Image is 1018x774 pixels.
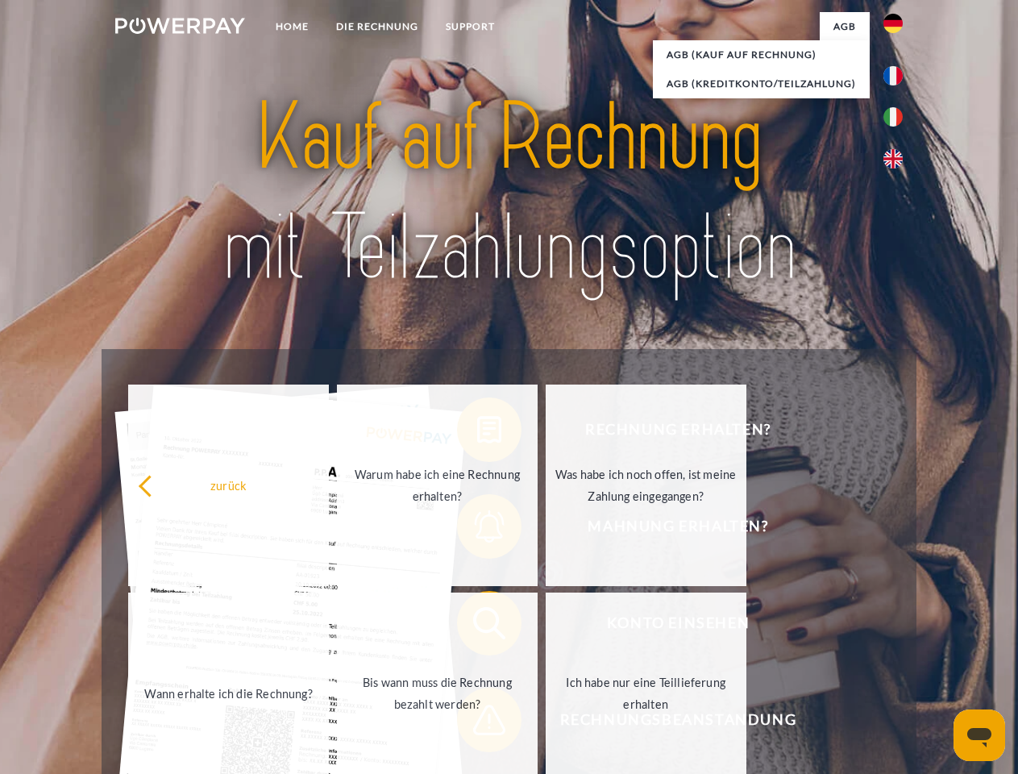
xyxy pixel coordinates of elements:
[883,149,903,169] img: en
[883,14,903,33] img: de
[138,682,319,704] div: Wann erhalte ich die Rechnung?
[347,464,528,507] div: Warum habe ich eine Rechnung erhalten?
[546,385,746,586] a: Was habe ich noch offen, ist meine Zahlung eingegangen?
[154,77,864,309] img: title-powerpay_de.svg
[262,12,322,41] a: Home
[883,66,903,85] img: fr
[115,18,245,34] img: logo-powerpay-white.svg
[954,709,1005,761] iframe: Schaltfläche zum Öffnen des Messaging-Fensters
[653,69,870,98] a: AGB (Kreditkonto/Teilzahlung)
[347,672,528,715] div: Bis wann muss die Rechnung bezahlt werden?
[653,40,870,69] a: AGB (Kauf auf Rechnung)
[432,12,509,41] a: SUPPORT
[138,474,319,496] div: zurück
[820,12,870,41] a: agb
[883,107,903,127] img: it
[555,672,737,715] div: Ich habe nur eine Teillieferung erhalten
[322,12,432,41] a: DIE RECHNUNG
[555,464,737,507] div: Was habe ich noch offen, ist meine Zahlung eingegangen?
